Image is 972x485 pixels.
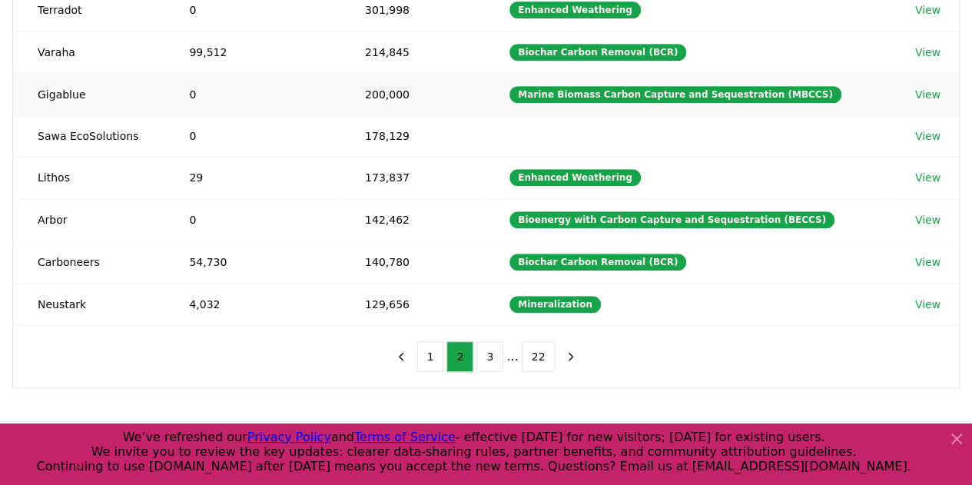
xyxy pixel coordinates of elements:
[476,341,503,372] button: 3
[915,212,940,228] a: View
[340,73,485,115] td: 200,000
[13,156,164,198] td: Lithos
[558,341,584,372] button: next page
[340,241,485,283] td: 140,780
[915,87,940,102] a: View
[164,31,340,73] td: 99,512
[915,170,940,185] a: View
[446,341,473,372] button: 2
[915,128,940,144] a: View
[13,115,164,156] td: Sawa EcoSolutions
[417,341,444,372] button: 1
[340,115,485,156] td: 178,129
[915,2,940,18] a: View
[509,86,841,103] div: Marine Biomass Carbon Capture and Sequestration (MBCCS)
[13,241,164,283] td: Carboneers
[340,156,485,198] td: 173,837
[164,156,340,198] td: 29
[506,347,518,366] li: ...
[509,44,686,61] div: Biochar Carbon Removal (BCR)
[164,241,340,283] td: 54,730
[164,283,340,325] td: 4,032
[388,341,414,372] button: previous page
[915,254,940,270] a: View
[509,169,641,186] div: Enhanced Weathering
[915,45,940,60] a: View
[522,341,556,372] button: 22
[164,73,340,115] td: 0
[509,254,686,271] div: Biochar Carbon Removal (BCR)
[509,211,834,228] div: Bioenergy with Carbon Capture and Sequestration (BECCS)
[13,31,164,73] td: Varaha
[164,115,340,156] td: 0
[509,2,641,18] div: Enhanced Weathering
[915,297,940,312] a: View
[509,296,601,313] div: Mineralization
[13,283,164,325] td: Neustark
[13,73,164,115] td: Gigablue
[164,198,340,241] td: 0
[340,283,485,325] td: 129,656
[13,198,164,241] td: Arbor
[340,31,485,73] td: 214,845
[340,198,485,241] td: 142,462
